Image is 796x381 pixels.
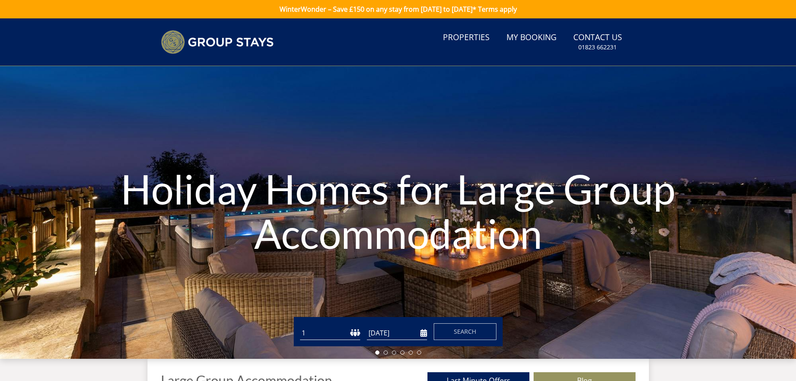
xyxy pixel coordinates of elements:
a: Contact Us01823 662231 [570,28,626,56]
a: Properties [440,28,493,47]
span: Search [454,327,476,335]
h1: Holiday Homes for Large Group Accommodation [120,150,677,272]
small: 01823 662231 [578,43,617,51]
img: Group Stays [161,30,274,54]
a: My Booking [503,28,560,47]
input: Arrival Date [367,326,427,340]
button: Search [434,323,496,340]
